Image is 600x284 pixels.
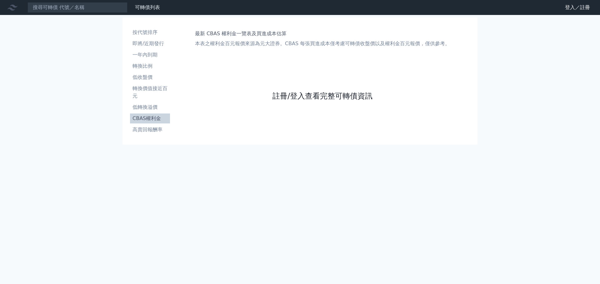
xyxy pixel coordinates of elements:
li: 一年內到期 [130,51,170,59]
li: 轉換價值接近百元 [130,85,170,100]
p: 本表之權利金百元報價來源為元大證券。CBAS 每張買進成本僅考慮可轉債收盤價以及權利金百元報價，僅供參考。 [195,40,450,47]
li: CBAS權利金 [130,115,170,122]
a: 低轉換溢價 [130,102,170,112]
a: 註冊/登入查看完整可轉債資訊 [272,91,372,101]
a: CBAS權利金 [130,113,170,123]
li: 高賣回報酬率 [130,126,170,133]
a: 轉換價值接近百元 [130,84,170,101]
li: 按代號排序 [130,29,170,36]
li: 低轉換溢價 [130,103,170,111]
input: 搜尋可轉債 代號／名稱 [27,2,127,13]
a: 轉換比例 [130,61,170,71]
a: 高賣回報酬率 [130,125,170,135]
a: 按代號排序 [130,27,170,37]
a: 登入／註冊 [560,2,595,12]
a: 可轉債列表 [135,4,160,10]
h1: 最新 CBAS 權利金一覽表及買進成本估算 [195,30,450,37]
li: 轉換比例 [130,62,170,70]
li: 即將/近期發行 [130,40,170,47]
li: 低收盤價 [130,74,170,81]
a: 低收盤價 [130,72,170,82]
a: 即將/近期發行 [130,39,170,49]
a: 一年內到期 [130,50,170,60]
